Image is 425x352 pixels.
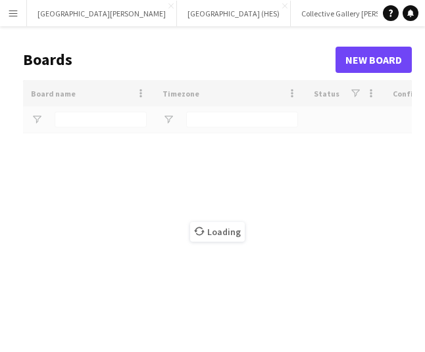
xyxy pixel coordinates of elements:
[336,47,412,73] a: New Board
[190,222,245,242] span: Loading
[177,1,291,26] button: [GEOGRAPHIC_DATA] (HES)
[23,50,336,70] h1: Boards
[27,1,177,26] button: [GEOGRAPHIC_DATA][PERSON_NAME]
